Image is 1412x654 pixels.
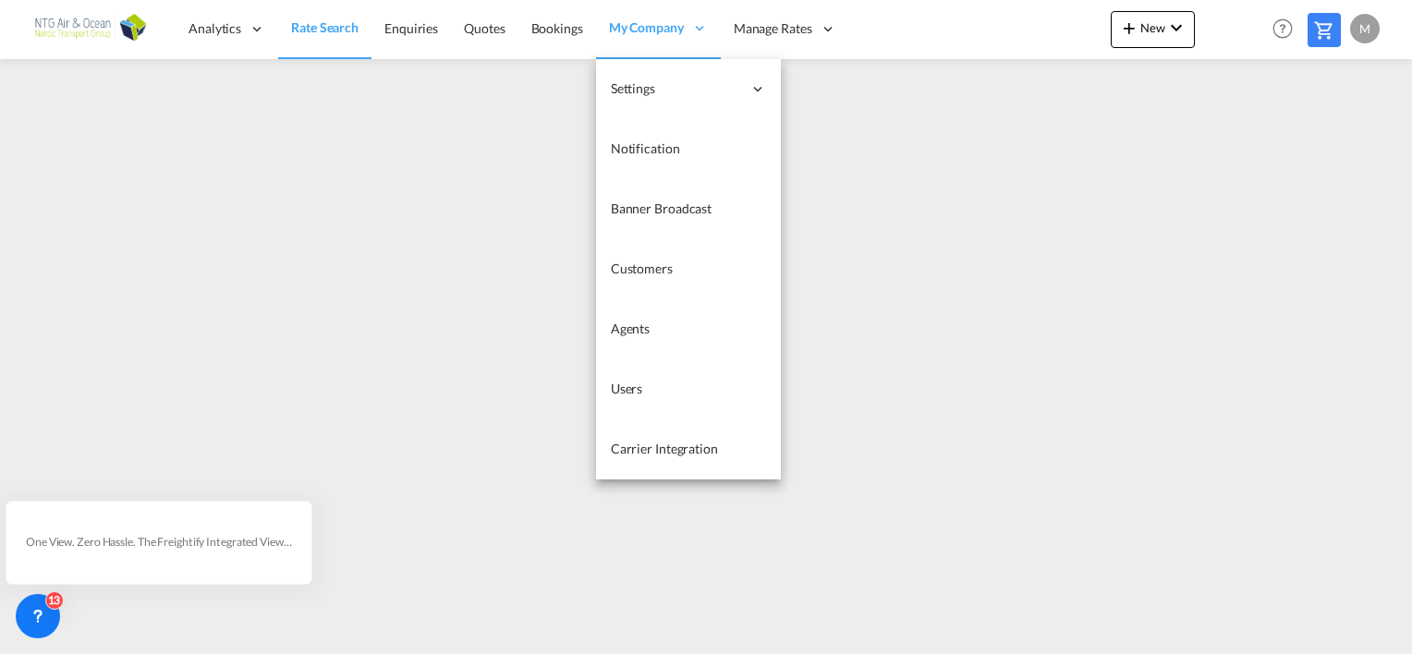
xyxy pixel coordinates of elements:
a: Users [596,359,781,419]
div: M [1350,14,1380,43]
a: Notification [596,119,781,179]
div: Help [1267,13,1308,46]
span: Quotes [464,20,505,36]
div: Settings [596,59,781,119]
a: Carrier Integration [596,419,781,479]
span: Manage Rates [734,19,812,38]
a: Agents [596,299,781,359]
span: Agents [611,321,650,336]
img: f68f41f0b01211ec9b55c55bc854f1e3.png [28,8,152,50]
span: Notification [611,140,680,156]
a: Customers [596,239,781,299]
span: Settings [611,79,742,98]
span: Bookings [531,20,583,36]
md-icon: icon-plus 400-fg [1118,17,1140,39]
a: Banner Broadcast [596,179,781,239]
span: Analytics [189,19,241,38]
span: Rate Search [291,19,359,35]
span: My Company [609,18,684,37]
button: icon-plus 400-fgNewicon-chevron-down [1111,11,1195,48]
span: Help [1267,13,1298,44]
md-icon: icon-chevron-down [1165,17,1187,39]
span: Enquiries [384,20,438,36]
span: Customers [611,260,673,276]
span: Users [611,381,643,396]
span: New [1118,20,1187,35]
span: Banner Broadcast [611,200,712,216]
span: Carrier Integration [611,441,718,456]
